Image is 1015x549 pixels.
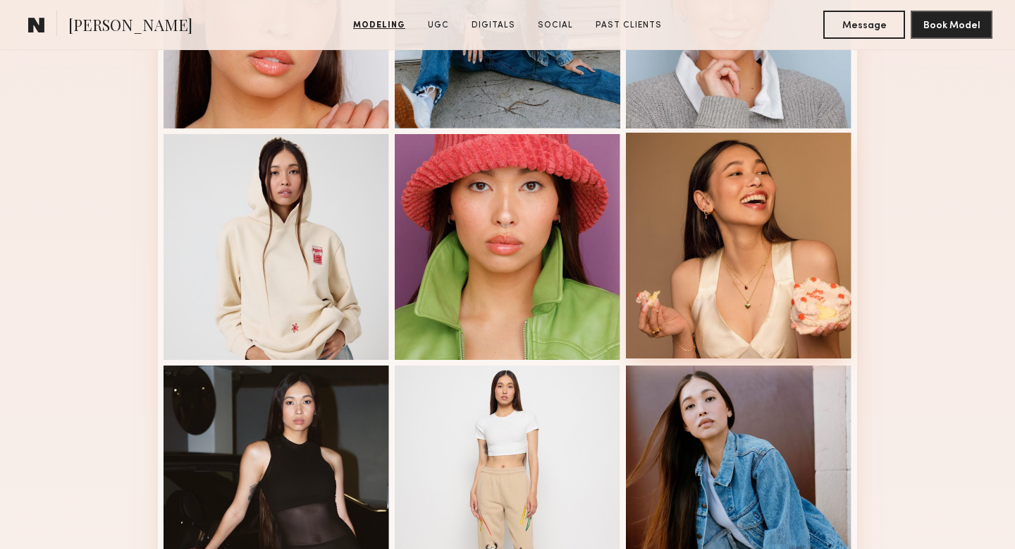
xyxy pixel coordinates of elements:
[422,19,455,32] a: UGC
[347,19,411,32] a: Modeling
[911,18,992,30] a: Book Model
[911,11,992,39] button: Book Model
[466,19,521,32] a: Digitals
[823,11,905,39] button: Message
[590,19,668,32] a: Past Clients
[68,14,192,39] span: [PERSON_NAME]
[532,19,579,32] a: Social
